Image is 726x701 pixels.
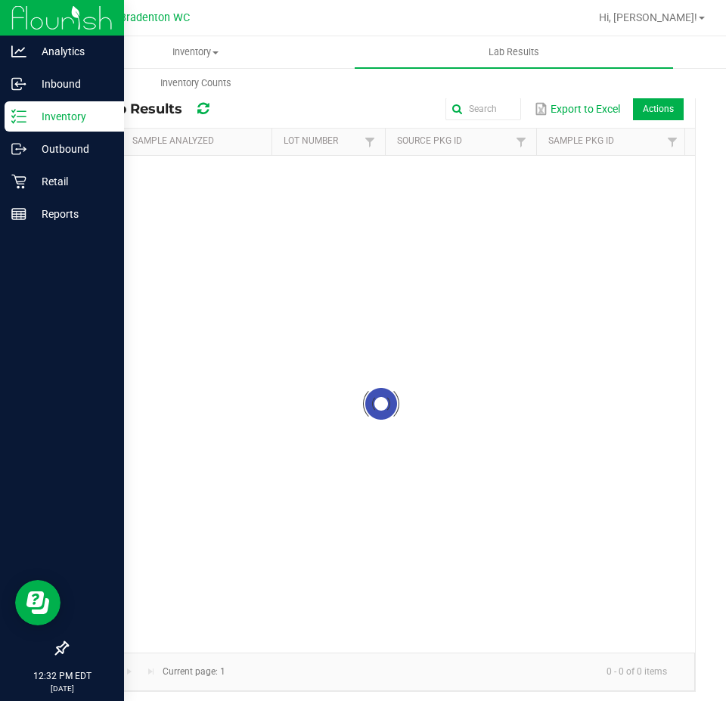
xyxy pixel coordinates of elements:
inline-svg: Inbound [11,76,26,92]
inline-svg: Outbound [11,141,26,157]
inline-svg: Analytics [11,44,26,59]
p: Outbound [26,140,117,158]
p: Reports [26,205,117,223]
p: 12:32 PM EDT [7,669,117,683]
inline-svg: Inventory [11,109,26,124]
a: Filter [663,132,681,151]
a: Source Pkg IDSortable [397,135,511,147]
a: Sample AnalyzedSortable [132,135,265,147]
inline-svg: Retail [11,174,26,189]
a: Sample Pkg IDSortable [548,135,662,147]
p: [DATE] [7,683,117,694]
span: Inventory [37,45,354,59]
p: Inventory [26,107,117,126]
a: Inventory Counts [36,67,355,99]
a: Lab Results [355,36,673,68]
iframe: Resource center [15,580,60,625]
a: Lot NumberSortable [284,135,360,147]
kendo-pager: Current page: 1 [67,653,695,691]
a: Filter [512,132,530,151]
input: Search [445,98,521,120]
span: Lab Results [468,45,560,59]
span: Inventory Counts [140,76,252,90]
inline-svg: Reports [11,206,26,222]
a: Inventory [36,36,355,68]
span: Bradenton WC [119,11,190,24]
kendo-pager-info: 0 - 0 of 0 items [234,659,679,684]
p: Retail [26,172,117,191]
button: Export to Excel [530,96,624,122]
p: Inbound [26,75,117,93]
p: Analytics [26,42,117,60]
li: Actions [633,98,684,120]
a: Filter [361,132,379,151]
span: Hi, [PERSON_NAME]! [599,11,697,23]
div: All Lab Results [79,96,250,122]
